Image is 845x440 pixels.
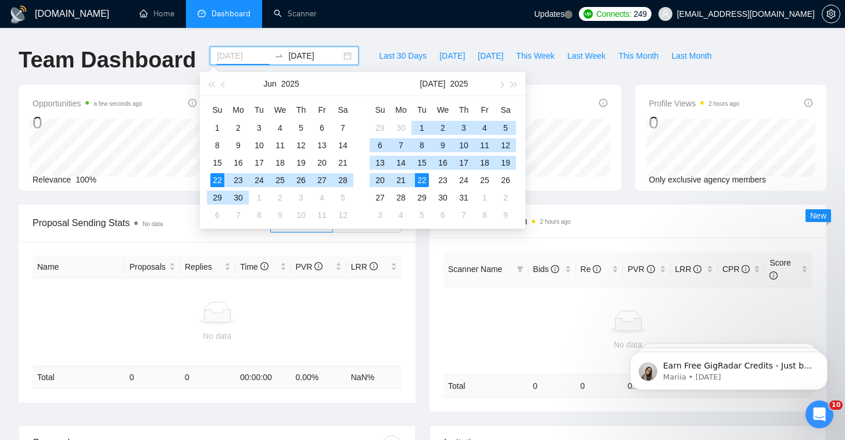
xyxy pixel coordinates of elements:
button: [DATE] [420,72,445,95]
td: 2025-06-03 [249,119,270,137]
div: 10 [252,138,266,152]
td: 2025-07-28 [391,189,411,206]
div: 0 [649,112,740,134]
div: 30 [394,121,408,135]
span: info-circle [769,271,778,280]
div: 18 [478,156,492,170]
span: Proposals [130,260,167,273]
div: 11 [315,208,329,222]
td: 2025-06-15 [207,154,228,171]
div: 3 [294,191,308,205]
td: 2025-06-22 [207,171,228,189]
div: 14 [336,138,350,152]
td: 2025-07-11 [311,206,332,224]
span: PVR [628,264,655,274]
td: 2025-07-04 [311,189,332,206]
td: Total [33,366,125,389]
th: Fr [474,101,495,119]
td: 2025-07-12 [332,206,353,224]
div: No data [448,338,808,351]
button: Last Month [665,46,718,65]
td: 0 [180,366,235,389]
div: 2 [499,191,513,205]
div: 23 [231,173,245,187]
td: 00:00:00 [235,366,291,389]
div: 7 [457,208,471,222]
button: 2025 [281,72,299,95]
td: 2025-06-24 [249,171,270,189]
td: 2025-07-20 [370,171,391,189]
th: Proposals [125,256,180,278]
div: 11 [273,138,287,152]
div: 17 [457,156,471,170]
span: filter [517,266,524,273]
span: LRR [351,262,378,271]
td: 2025-07-08 [411,137,432,154]
td: 2025-06-30 [228,189,249,206]
div: 15 [415,156,429,170]
td: 2025-06-04 [270,119,291,137]
div: 7 [336,121,350,135]
div: 2 [436,121,450,135]
div: 28 [394,191,408,205]
span: info-circle [804,99,812,107]
div: 0 [33,112,142,134]
th: Tu [411,101,432,119]
td: 2025-06-09 [228,137,249,154]
span: Profile Views [649,96,740,110]
button: Last 30 Days [373,46,433,65]
td: 2025-07-01 [249,189,270,206]
td: NaN % [346,366,402,389]
td: 2025-06-11 [270,137,291,154]
div: 8 [415,138,429,152]
td: 2025-07-08 [249,206,270,224]
td: 2025-06-30 [391,119,411,137]
span: info-circle [742,265,750,273]
div: 1 [478,191,492,205]
div: 14 [394,156,408,170]
div: 3 [373,208,387,222]
iframe: Intercom live chat [805,400,833,428]
div: 3 [457,121,471,135]
button: setting [822,5,840,23]
span: setting [822,9,840,19]
td: 2025-06-02 [228,119,249,137]
span: info-circle [314,262,323,270]
div: 1 [252,191,266,205]
div: 7 [231,208,245,222]
td: 2025-07-10 [291,206,311,224]
span: Only exclusive agency members [649,175,767,184]
th: Mo [228,101,249,119]
td: Total [443,374,528,397]
div: 5 [294,121,308,135]
td: 2025-06-21 [332,154,353,171]
td: 2025-06-05 [291,119,311,137]
span: 249 [633,8,646,20]
div: 5 [499,121,513,135]
span: LRR [675,264,702,274]
div: 4 [315,191,329,205]
span: filter [514,260,526,278]
td: 2025-07-18 [474,154,495,171]
div: 23 [436,173,450,187]
td: 2025-08-04 [391,206,411,224]
td: 2025-07-02 [432,119,453,137]
th: Su [370,101,391,119]
th: We [270,101,291,119]
div: 6 [436,208,450,222]
span: No data [142,221,163,227]
div: 22 [415,173,429,187]
td: 2025-06-28 [332,171,353,189]
th: Fr [311,101,332,119]
div: 10 [294,208,308,222]
div: 1 [415,121,429,135]
span: info-circle [551,265,559,273]
td: 0 [528,374,575,397]
div: 9 [231,138,245,152]
a: homeHome [139,9,174,19]
div: 6 [315,121,329,135]
td: 2025-07-23 [432,171,453,189]
td: 2025-07-03 [291,189,311,206]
